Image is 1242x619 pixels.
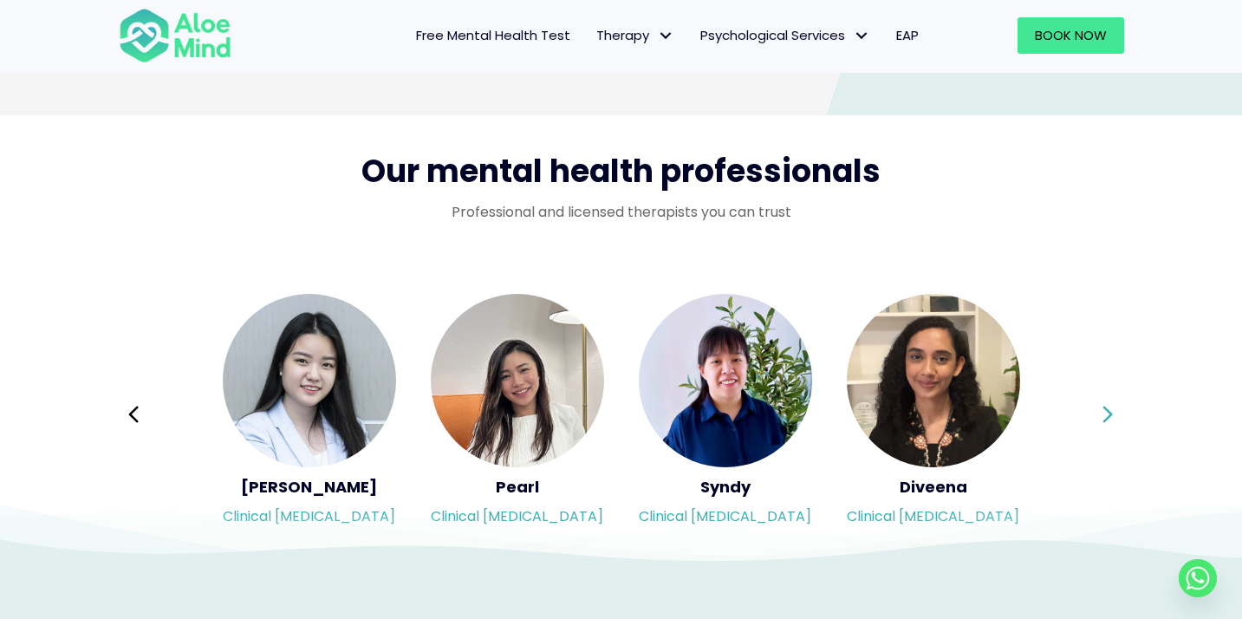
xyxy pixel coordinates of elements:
[403,17,583,54] a: Free Mental Health Test
[847,294,1020,535] a: <h5>Diveena</h5><p>Clinical psychologist</p> DiveenaClinical [MEDICAL_DATA]
[119,202,1124,222] p: Professional and licensed therapists you can trust
[223,294,396,467] img: <h5>Yen Li</h5><p>Clinical psychologist</p>
[431,292,604,537] div: Slide 14 of 3
[431,294,604,467] img: <h5>Pearl</h5><p>Clinical psychologist</p>
[1179,559,1217,597] a: Whatsapp
[639,294,812,467] img: <h5>Syndy</h5><p>Clinical psychologist</p>
[223,294,396,535] a: <h5>Yen Li</h5><p>Clinical psychologist</p> [PERSON_NAME]Clinical [MEDICAL_DATA]
[849,23,875,49] span: Psychological Services: submenu
[847,476,1020,498] h5: Diveena
[431,476,604,498] h5: Pearl
[1018,17,1124,54] a: Book Now
[1035,26,1107,44] span: Book Now
[639,294,812,535] a: <h5>Syndy</h5><p>Clinical psychologist</p> SyndyClinical [MEDICAL_DATA]
[896,26,919,44] span: EAP
[361,149,881,193] span: Our mental health professionals
[431,294,604,535] a: <h5>Pearl</h5><p>Clinical psychologist</p> PearlClinical [MEDICAL_DATA]
[847,294,1020,467] img: <h5>Diveena</h5><p>Clinical psychologist</p>
[687,17,883,54] a: Psychological ServicesPsychological Services: submenu
[639,476,812,498] h5: Syndy
[847,292,1020,537] div: Slide 16 of 3
[416,26,570,44] span: Free Mental Health Test
[223,292,396,537] div: Slide 13 of 3
[254,17,932,54] nav: Menu
[119,7,231,64] img: Aloe mind Logo
[596,26,674,44] span: Therapy
[639,292,812,537] div: Slide 15 of 3
[583,17,687,54] a: TherapyTherapy: submenu
[883,17,932,54] a: EAP
[654,23,679,49] span: Therapy: submenu
[223,476,396,498] h5: [PERSON_NAME]
[700,26,870,44] span: Psychological Services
